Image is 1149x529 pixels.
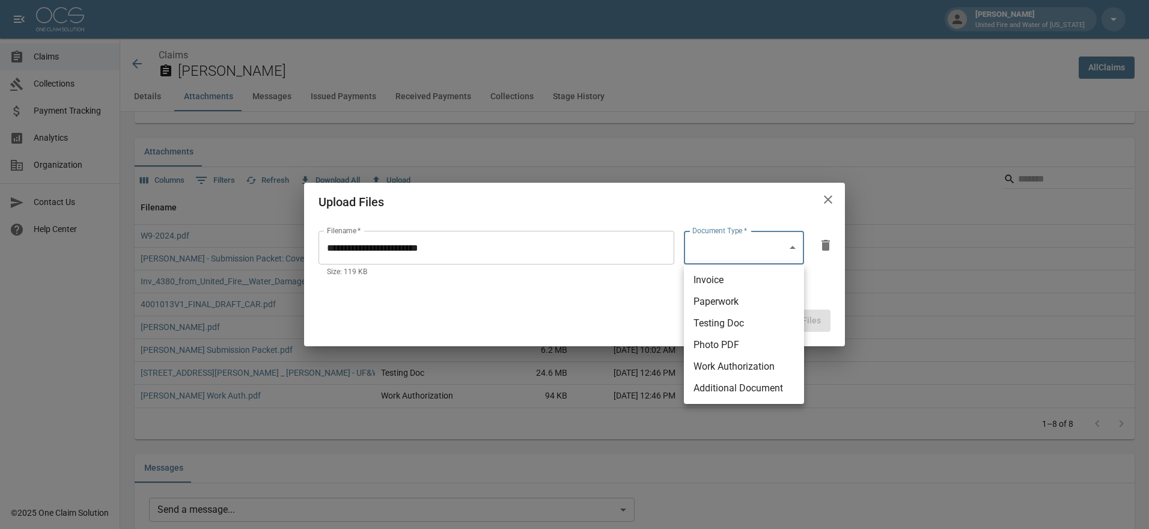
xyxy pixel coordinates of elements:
[684,313,804,334] li: Testing Doc
[684,269,804,291] li: Invoice
[684,291,804,313] li: Paperwork
[684,334,804,356] li: Photo PDF
[684,356,804,378] li: Work Authorization
[684,378,804,399] li: Additional Document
